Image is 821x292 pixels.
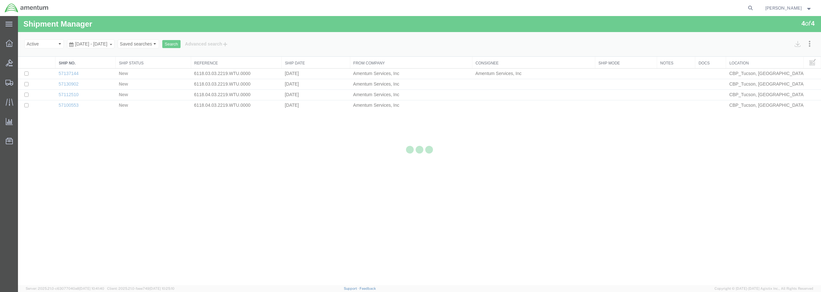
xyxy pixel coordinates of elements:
a: Support [344,287,360,290]
span: Server: 2025.21.0-c63077040a8 [26,287,104,290]
span: Client: 2025.21.0-faee749 [107,287,174,290]
span: [DATE] 10:41:40 [79,287,104,290]
img: logo [4,3,49,13]
span: [DATE] 10:25:10 [149,287,174,290]
a: Feedback [360,287,376,290]
span: Copyright © [DATE]-[DATE] Agistix Inc., All Rights Reserved [715,286,813,291]
span: Derrick Gory [765,4,802,12]
button: [PERSON_NAME] [765,4,812,12]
